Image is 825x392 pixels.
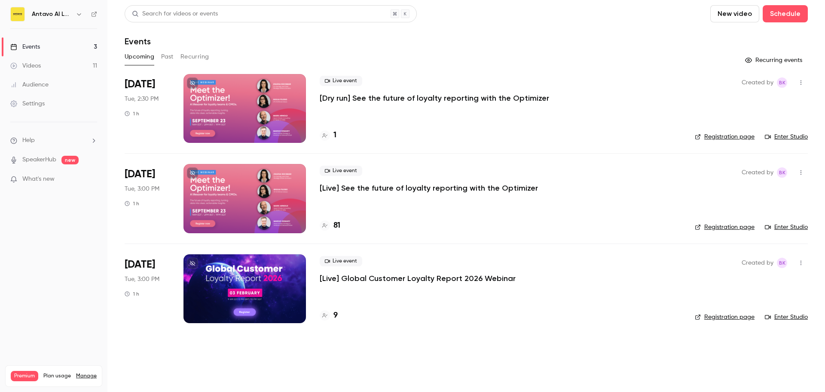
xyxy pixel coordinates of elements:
[125,95,159,103] span: Tue, 2:30 PM
[87,176,97,183] iframe: Noticeable Trigger
[695,133,755,141] a: Registration page
[695,223,755,231] a: Registration page
[125,110,139,117] div: 1 h
[125,164,170,233] div: Sep 23 Tue, 3:00 PM (Europe/Budapest)
[132,9,218,19] div: Search for videos or events
[22,136,35,145] span: Help
[161,50,174,64] button: Past
[76,373,97,380] a: Manage
[320,256,362,266] span: Live event
[320,130,336,141] a: 1
[320,76,362,86] span: Live event
[125,200,139,207] div: 1 h
[333,310,338,321] h4: 9
[742,77,773,88] span: Created by
[125,50,154,64] button: Upcoming
[333,220,340,231] h4: 81
[10,80,49,89] div: Audience
[320,310,338,321] a: 9
[11,7,24,21] img: Antavo AI Loyalty Cloud
[777,258,787,268] span: Barbara Kekes Szabo
[125,254,170,323] div: Feb 3 Tue, 3:00 PM (Europe/Budapest)
[125,36,151,46] h1: Events
[320,183,538,193] a: [Live] See the future of loyalty reporting with the Optimizer
[32,10,72,19] h6: Antavo AI Loyalty Cloud
[125,77,155,91] span: [DATE]
[10,136,97,145] li: help-dropdown-opener
[320,220,340,231] a: 81
[125,290,139,297] div: 1 h
[10,43,40,51] div: Events
[320,166,362,176] span: Live event
[779,77,785,88] span: BK
[10,99,45,108] div: Settings
[22,155,56,164] a: SpeakerHub
[333,130,336,141] h4: 1
[125,74,170,143] div: Sep 16 Tue, 2:30 PM (Europe/Budapest)
[22,175,55,184] span: What's new
[10,62,41,70] div: Videos
[741,53,808,67] button: Recurring events
[779,258,785,268] span: BK
[695,313,755,321] a: Registration page
[125,185,159,193] span: Tue, 3:00 PM
[742,258,773,268] span: Created by
[320,273,516,284] a: [Live] Global Customer Loyalty Report 2026 Webinar
[763,5,808,22] button: Schedule
[742,167,773,178] span: Created by
[765,313,808,321] a: Enter Studio
[11,371,38,381] span: Premium
[777,77,787,88] span: Barbara Kekes Szabo
[125,258,155,272] span: [DATE]
[710,5,759,22] button: New video
[765,223,808,231] a: Enter Studio
[777,167,787,178] span: Barbara Kekes Szabo
[320,93,549,103] a: [Dry run] See the future of loyalty reporting with the Optimizer
[125,275,159,284] span: Tue, 3:00 PM
[125,167,155,181] span: [DATE]
[43,373,71,380] span: Plan usage
[61,156,79,164] span: new
[180,50,209,64] button: Recurring
[765,133,808,141] a: Enter Studio
[779,167,785,178] span: BK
